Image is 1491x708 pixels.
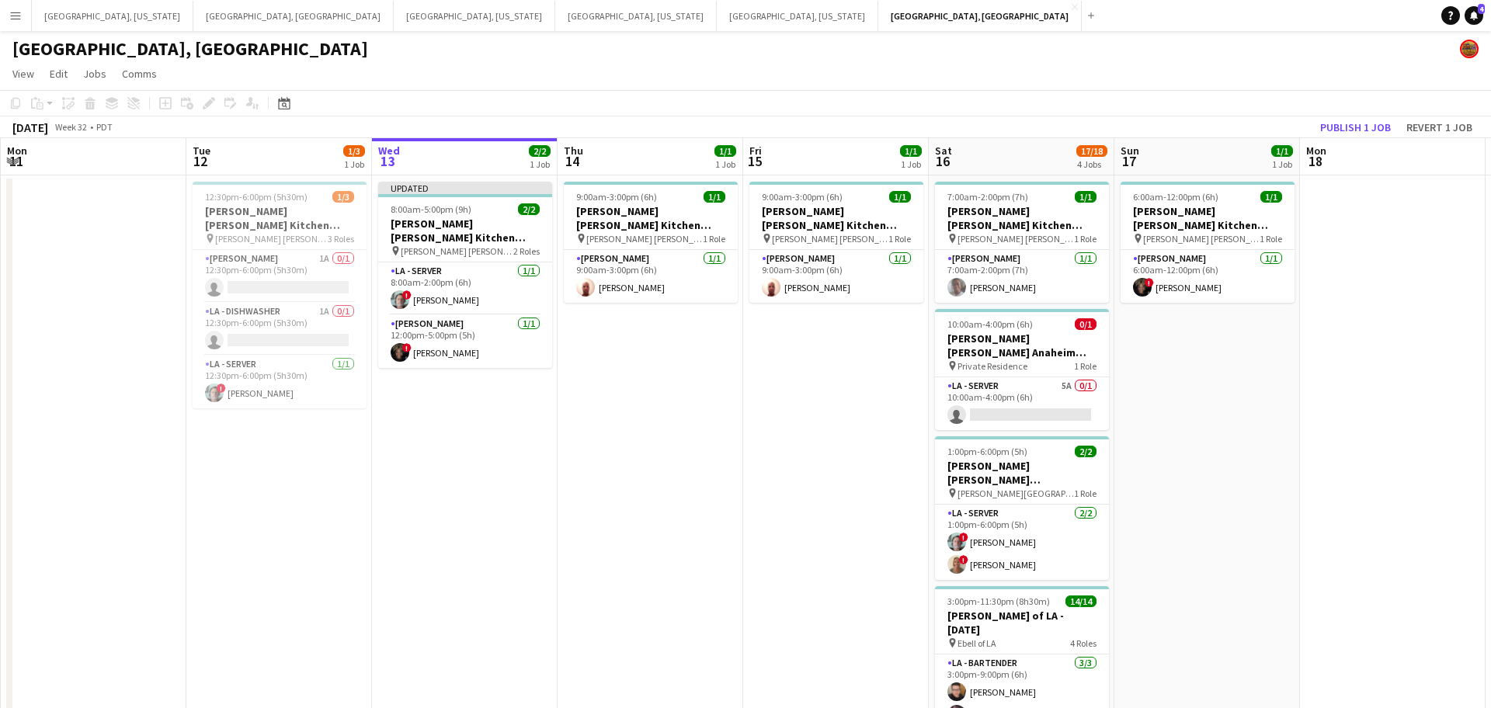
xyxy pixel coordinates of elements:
app-job-card: Updated8:00am-5:00pm (9h)2/2[PERSON_NAME] [PERSON_NAME] Kitchen [DATE] [PERSON_NAME] [PERSON_NAME... [378,182,552,368]
div: 1 Job [344,158,364,170]
app-job-card: 6:00am-12:00pm (6h)1/1[PERSON_NAME] [PERSON_NAME] Kitchen [DATE] [PERSON_NAME] [PERSON_NAME] Cate... [1121,182,1295,303]
span: 3 Roles [328,233,354,245]
app-card-role: [PERSON_NAME]1/19:00am-3:00pm (6h)[PERSON_NAME] [564,250,738,303]
span: 2 Roles [513,245,540,257]
span: [PERSON_NAME] [PERSON_NAME] Catering [772,233,888,245]
span: [PERSON_NAME] [PERSON_NAME] Catering [401,245,513,257]
span: 1 Role [1074,488,1097,499]
span: ! [959,533,968,542]
span: 1 Role [888,233,911,245]
app-job-card: 1:00pm-6:00pm (5h)2/2[PERSON_NAME] [PERSON_NAME] [PERSON_NAME] [DATE] [PERSON_NAME][GEOGRAPHIC_DA... [935,436,1109,580]
h3: [PERSON_NAME] [PERSON_NAME] Kitchen [DATE] [378,217,552,245]
span: Edit [50,67,68,81]
span: Ebell of LA [958,637,996,649]
div: Updated [378,182,552,194]
span: 1/1 [714,145,736,157]
span: Tue [193,144,210,158]
span: 1/1 [1260,191,1282,203]
span: 1 Role [703,233,725,245]
app-card-role: LA - Server1/112:30pm-6:00pm (5h30m)![PERSON_NAME] [193,356,367,408]
span: 1/1 [1271,145,1293,157]
span: [PERSON_NAME] [PERSON_NAME] Catering [958,233,1074,245]
span: 12:30pm-6:00pm (5h30m) [205,191,308,203]
span: 1/1 [704,191,725,203]
app-card-role: LA - Server2/21:00pm-6:00pm (5h)![PERSON_NAME]![PERSON_NAME] [935,505,1109,580]
span: ! [217,383,226,393]
span: 9:00am-3:00pm (6h) [762,191,843,203]
span: [PERSON_NAME][GEOGRAPHIC_DATA][DEMOGRAPHIC_DATA] [958,488,1074,499]
span: 1/1 [900,145,922,157]
span: 13 [376,152,400,170]
div: 1 Job [530,158,550,170]
app-job-card: 9:00am-3:00pm (6h)1/1[PERSON_NAME] [PERSON_NAME] Kitchen [DATE] [PERSON_NAME] [PERSON_NAME] Cater... [749,182,923,303]
button: Revert 1 job [1400,117,1479,137]
span: View [12,67,34,81]
span: 10:00am-4:00pm (6h) [947,318,1033,330]
h3: [PERSON_NAME] [PERSON_NAME] Kitchen [DATE] [935,204,1109,232]
span: 1:00pm-6:00pm (5h) [947,446,1027,457]
a: Jobs [77,64,113,84]
app-job-card: 12:30pm-6:00pm (5h30m)1/3[PERSON_NAME] [PERSON_NAME] Kitchen [DATE] [PERSON_NAME] [PERSON_NAME] C... [193,182,367,408]
div: 9:00am-3:00pm (6h)1/1[PERSON_NAME] [PERSON_NAME] Kitchen [DATE] [PERSON_NAME] [PERSON_NAME] Cater... [564,182,738,303]
span: [PERSON_NAME] [PERSON_NAME] Catering [586,233,703,245]
button: [GEOGRAPHIC_DATA], [US_STATE] [32,1,193,31]
app-card-role: [PERSON_NAME]1/112:00pm-5:00pm (5h)![PERSON_NAME] [378,315,552,368]
span: Mon [7,144,27,158]
app-job-card: 10:00am-4:00pm (6h)0/1[PERSON_NAME] [PERSON_NAME] Anaheim [DATE] Private Residence1 RoleLA - Serv... [935,309,1109,430]
span: 2/2 [1075,446,1097,457]
app-card-role: [PERSON_NAME]1/19:00am-3:00pm (6h)[PERSON_NAME] [749,250,923,303]
div: 1 Job [901,158,921,170]
span: Wed [378,144,400,158]
button: [GEOGRAPHIC_DATA], [US_STATE] [394,1,555,31]
h3: [PERSON_NAME] of LA - [DATE] [935,609,1109,637]
button: [GEOGRAPHIC_DATA], [GEOGRAPHIC_DATA] [193,1,394,31]
span: 4 Roles [1070,637,1097,649]
button: Publish 1 job [1314,117,1397,137]
span: ! [959,555,968,564]
app-card-role: LA - Server1/18:00am-2:00pm (6h)![PERSON_NAME] [378,262,552,315]
a: Comms [116,64,163,84]
span: 0/1 [1075,318,1097,330]
span: Comms [122,67,157,81]
button: [GEOGRAPHIC_DATA], [GEOGRAPHIC_DATA] [878,1,1082,31]
span: 14 [561,152,583,170]
span: 12 [190,152,210,170]
span: 8:00am-5:00pm (9h) [391,203,471,215]
h3: [PERSON_NAME] [PERSON_NAME] Kitchen [DATE] [564,204,738,232]
div: 1 Job [1272,158,1292,170]
span: Jobs [83,67,106,81]
h3: [PERSON_NAME] [PERSON_NAME] Kitchen [DATE] [749,204,923,232]
span: 4 [1478,4,1485,14]
span: Fri [749,144,762,158]
app-card-role: [PERSON_NAME]1/17:00am-2:00pm (7h)[PERSON_NAME] [935,250,1109,303]
h1: [GEOGRAPHIC_DATA], [GEOGRAPHIC_DATA] [12,37,368,61]
app-user-avatar: Rollin Hero [1460,40,1479,58]
a: Edit [43,64,74,84]
span: 18 [1304,152,1326,170]
span: 14/14 [1065,595,1097,607]
span: 2/2 [518,203,540,215]
span: 7:00am-2:00pm (7h) [947,191,1028,203]
span: 17 [1118,152,1139,170]
span: Sat [935,144,952,158]
span: 1 Role [1074,360,1097,372]
h3: [PERSON_NAME] [PERSON_NAME] Anaheim [DATE] [935,331,1109,359]
div: PDT [96,121,113,133]
div: 1 Job [715,158,735,170]
a: 4 [1465,6,1483,25]
app-card-role: [PERSON_NAME]1/16:00am-12:00pm (6h)![PERSON_NAME] [1121,250,1295,303]
span: 1 Role [1074,233,1097,245]
span: ! [1145,278,1154,287]
span: Sun [1121,144,1139,158]
span: 16 [933,152,952,170]
span: Mon [1306,144,1326,158]
span: 15 [747,152,762,170]
span: 1/1 [1075,191,1097,203]
span: 1/3 [343,145,365,157]
span: 3:00pm-11:30pm (8h30m) [947,595,1050,607]
span: 1/1 [889,191,911,203]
